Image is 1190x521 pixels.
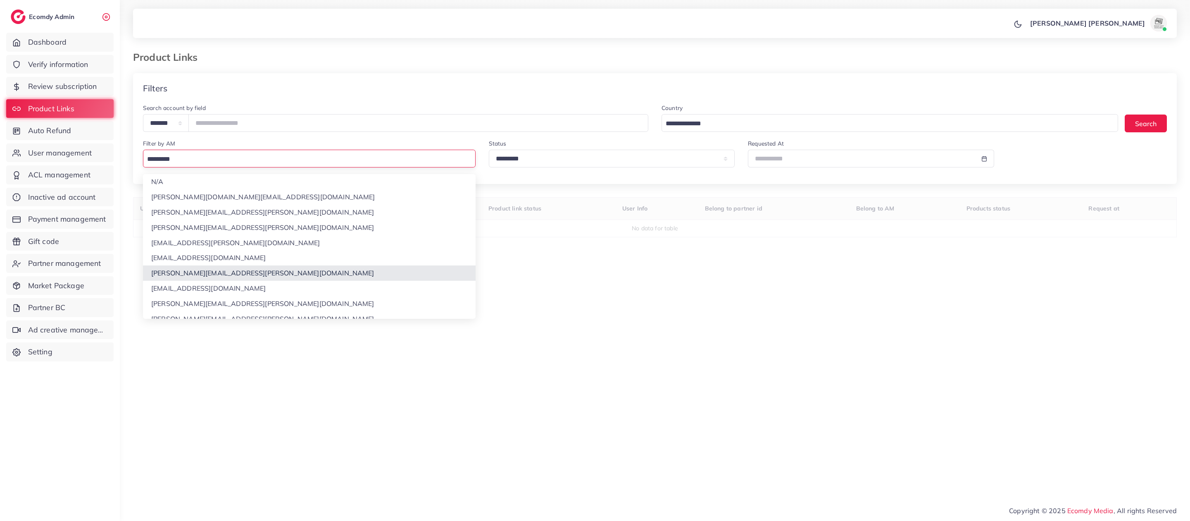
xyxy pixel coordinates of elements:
li: [PERSON_NAME][DOMAIN_NAME][EMAIL_ADDRESS][DOMAIN_NAME] [143,189,476,205]
li: [PERSON_NAME][EMAIL_ADDRESS][PERSON_NAME][DOMAIN_NAME] [143,220,476,235]
li: [PERSON_NAME][EMAIL_ADDRESS][PERSON_NAME][DOMAIN_NAME] [143,205,476,220]
span: ACL management [28,170,90,180]
a: Market Package [6,276,114,295]
li: [PERSON_NAME][EMAIL_ADDRESS][PERSON_NAME][DOMAIN_NAME] [143,296,476,311]
a: ACL management [6,165,114,184]
a: Partner management [6,254,114,273]
li: [EMAIL_ADDRESS][DOMAIN_NAME] [143,250,476,265]
a: Auto Refund [6,121,114,140]
span: Review subscription [28,81,97,92]
p: [PERSON_NAME] [PERSON_NAME] [1030,18,1145,28]
div: Search for option [662,114,1118,132]
a: Dashboard [6,33,114,52]
li: [EMAIL_ADDRESS][DOMAIN_NAME] [143,281,476,296]
a: logoEcomdy Admin [11,10,76,24]
span: Setting [28,347,52,357]
a: Gift code [6,232,114,251]
a: Partner BC [6,298,114,317]
img: logo [11,10,26,24]
a: User management [6,143,114,163]
span: Payment management [28,214,106,225]
h2: Ecomdy Admin [29,13,76,21]
span: Partner BC [28,302,66,313]
img: avatar [1150,15,1167,31]
a: Setting [6,342,114,361]
span: Partner management [28,258,101,269]
a: Review subscription [6,77,114,96]
span: Inactive ad account [28,192,96,203]
span: Product Links [28,103,74,114]
a: Inactive ad account [6,188,114,207]
a: Ad creative management [6,320,114,339]
li: N/A [143,174,476,189]
span: Verify information [28,59,88,70]
span: Market Package [28,280,84,291]
li: [PERSON_NAME][EMAIL_ADDRESS][PERSON_NAME][DOMAIN_NAME] [143,311,476,327]
span: Auto Refund [28,125,71,136]
span: User management [28,148,92,158]
input: Search for option [144,153,471,166]
span: Gift code [28,236,59,247]
span: Ad creative management [28,325,107,335]
li: [PERSON_NAME][EMAIL_ADDRESS][PERSON_NAME][DOMAIN_NAME] [143,265,476,281]
a: Verify information [6,55,114,74]
li: [EMAIL_ADDRESS][PERSON_NAME][DOMAIN_NAME] [143,235,476,251]
input: Search for option [663,117,1107,130]
a: Product Links [6,99,114,118]
span: Dashboard [28,37,67,48]
a: Payment management [6,210,114,229]
div: Search for option [143,150,476,167]
a: [PERSON_NAME] [PERSON_NAME]avatar [1026,15,1170,31]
